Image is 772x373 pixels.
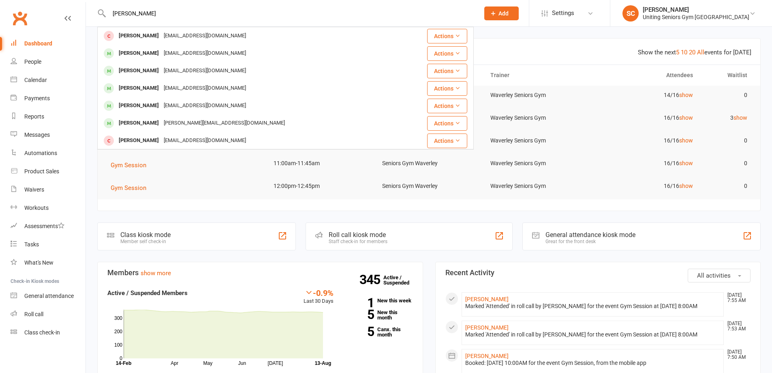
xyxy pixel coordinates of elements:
[427,134,467,148] button: Actions
[592,108,700,127] td: 16/16
[11,181,86,199] a: Waivers
[24,311,43,317] div: Roll call
[346,326,374,338] strong: 5
[304,288,334,306] div: Last 30 Days
[116,117,161,129] div: [PERSON_NAME]
[552,4,574,22] span: Settings
[427,99,467,113] button: Actions
[107,8,474,19] input: Search...
[141,270,171,277] a: show more
[638,47,751,57] div: Show the next events for [DATE]
[24,168,59,175] div: Product Sales
[111,160,152,170] button: Gym Session
[329,231,387,239] div: Roll call kiosk mode
[383,269,419,291] a: 345Active / Suspended
[11,305,86,323] a: Roll call
[465,331,721,338] div: Marked 'Attended' in roll call by [PERSON_NAME] for the event Gym Session at [DATE] 8:00AM
[11,34,86,53] a: Dashboard
[161,117,287,129] div: [PERSON_NAME][EMAIL_ADDRESS][DOMAIN_NAME]
[24,205,49,211] div: Workouts
[111,184,146,192] span: Gym Session
[723,321,750,332] time: [DATE] 7:53 AM
[346,297,374,309] strong: 1
[679,137,693,144] a: show
[24,241,39,248] div: Tasks
[161,100,248,112] div: [EMAIL_ADDRESS][DOMAIN_NAME]
[11,217,86,235] a: Assessments
[161,135,248,147] div: [EMAIL_ADDRESS][DOMAIN_NAME]
[688,269,751,282] button: All activities
[700,154,755,173] td: 0
[24,58,41,65] div: People
[24,95,50,101] div: Payments
[107,269,413,277] h3: Members
[266,154,375,173] td: 11:00am-11:45am
[427,116,467,131] button: Actions
[723,349,750,360] time: [DATE] 7:50 AM
[11,254,86,272] a: What's New
[483,108,592,127] td: Waverley Seniors Gym
[266,177,375,196] td: 12:00pm-12:45pm
[465,296,509,302] a: [PERSON_NAME]
[483,65,592,86] th: Trainer
[465,360,721,367] div: Booked: [DATE] 10:00AM for the event Gym Session, from the mobile app
[427,29,467,43] button: Actions
[427,81,467,96] button: Actions
[24,77,47,83] div: Calendar
[24,293,74,299] div: General attendance
[11,162,86,181] a: Product Sales
[346,308,374,321] strong: 5
[643,6,749,13] div: [PERSON_NAME]
[161,30,248,42] div: [EMAIL_ADDRESS][DOMAIN_NAME]
[11,323,86,342] a: Class kiosk mode
[11,199,86,217] a: Workouts
[24,113,44,120] div: Reports
[116,30,161,42] div: [PERSON_NAME]
[24,259,53,266] div: What's New
[346,298,413,303] a: 1New this week
[375,154,483,173] td: Seniors Gym Waverley
[545,231,635,239] div: General attendance kiosk mode
[445,269,751,277] h3: Recent Activity
[24,132,50,138] div: Messages
[11,71,86,89] a: Calendar
[498,10,509,17] span: Add
[679,183,693,189] a: show
[697,49,704,56] a: All
[116,100,161,112] div: [PERSON_NAME]
[116,47,161,59] div: [PERSON_NAME]
[545,239,635,244] div: Great for the front desk
[346,327,413,337] a: 5Canx. this month
[592,131,700,150] td: 16/16
[10,8,30,28] a: Clubworx
[11,53,86,71] a: People
[643,13,749,21] div: Uniting Seniors Gym [GEOGRAPHIC_DATA]
[304,288,334,297] div: -0.9%
[679,92,693,98] a: show
[346,310,413,320] a: 5New this month
[24,223,64,229] div: Assessments
[427,64,467,78] button: Actions
[622,5,639,22] div: SC
[161,65,248,77] div: [EMAIL_ADDRESS][DOMAIN_NAME]
[107,289,188,297] strong: Active / Suspended Members
[116,135,161,147] div: [PERSON_NAME]
[592,65,700,86] th: Attendees
[359,274,383,286] strong: 345
[483,177,592,196] td: Waverley Seniors Gym
[700,131,755,150] td: 0
[679,160,693,166] a: show
[427,46,467,61] button: Actions
[465,324,509,331] a: [PERSON_NAME]
[120,239,171,244] div: Member self check-in
[734,114,747,121] a: show
[11,235,86,254] a: Tasks
[111,183,152,193] button: Gym Session
[11,126,86,144] a: Messages
[161,82,248,94] div: [EMAIL_ADDRESS][DOMAIN_NAME]
[483,86,592,105] td: Waverley Seniors Gym
[24,329,60,336] div: Class check-in
[116,65,161,77] div: [PERSON_NAME]
[24,40,52,47] div: Dashboard
[700,108,755,127] td: 3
